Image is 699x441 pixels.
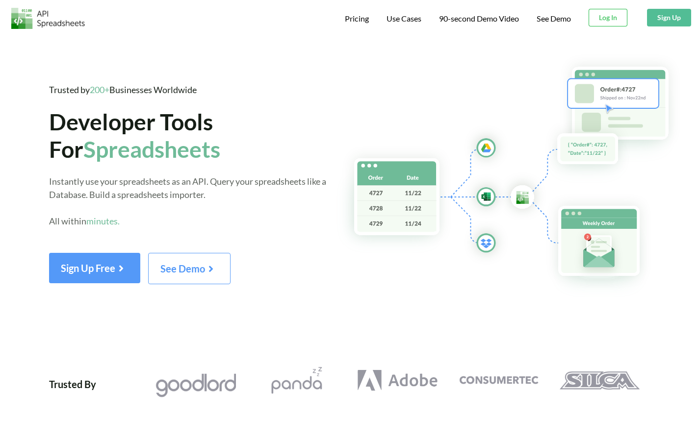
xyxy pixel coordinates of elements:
img: Hero Spreadsheet Flow [336,54,699,298]
a: Silca Logo [549,367,650,394]
img: Logo.png [11,8,85,29]
button: See Demo [148,253,231,284]
span: Trusted by Businesses Worldwide [49,84,197,95]
button: Log In [589,9,627,26]
span: 200+ [90,84,109,95]
a: See Demo [148,266,231,274]
img: Consumertec Logo [458,367,539,394]
span: See Demo [160,263,218,274]
img: Goodlord Logo [155,372,236,398]
a: Consumertec Logo [448,367,549,394]
span: Sign Up Free [61,262,129,274]
div: Trusted By [49,367,96,398]
a: See Demo [537,14,571,24]
span: 90-second Demo Video [439,15,519,23]
img: Adobe Logo [357,367,438,394]
button: Sign Up [647,9,691,26]
img: Pandazzz Logo [256,367,337,393]
span: Pricing [345,14,369,23]
a: Pandazzz Logo [246,367,347,393]
button: Sign Up Free [49,253,140,283]
span: Spreadsheets [83,135,220,163]
a: Adobe Logo [347,367,448,394]
img: Silca Logo [559,367,640,394]
a: Goodlord Logo [145,367,246,398]
span: minutes. [86,216,120,226]
span: Developer Tools For [49,108,220,163]
span: Use Cases [387,14,421,23]
span: Instantly use your spreadsheets as an API. Query your spreadsheets like a Database. Build a sprea... [49,176,326,226]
